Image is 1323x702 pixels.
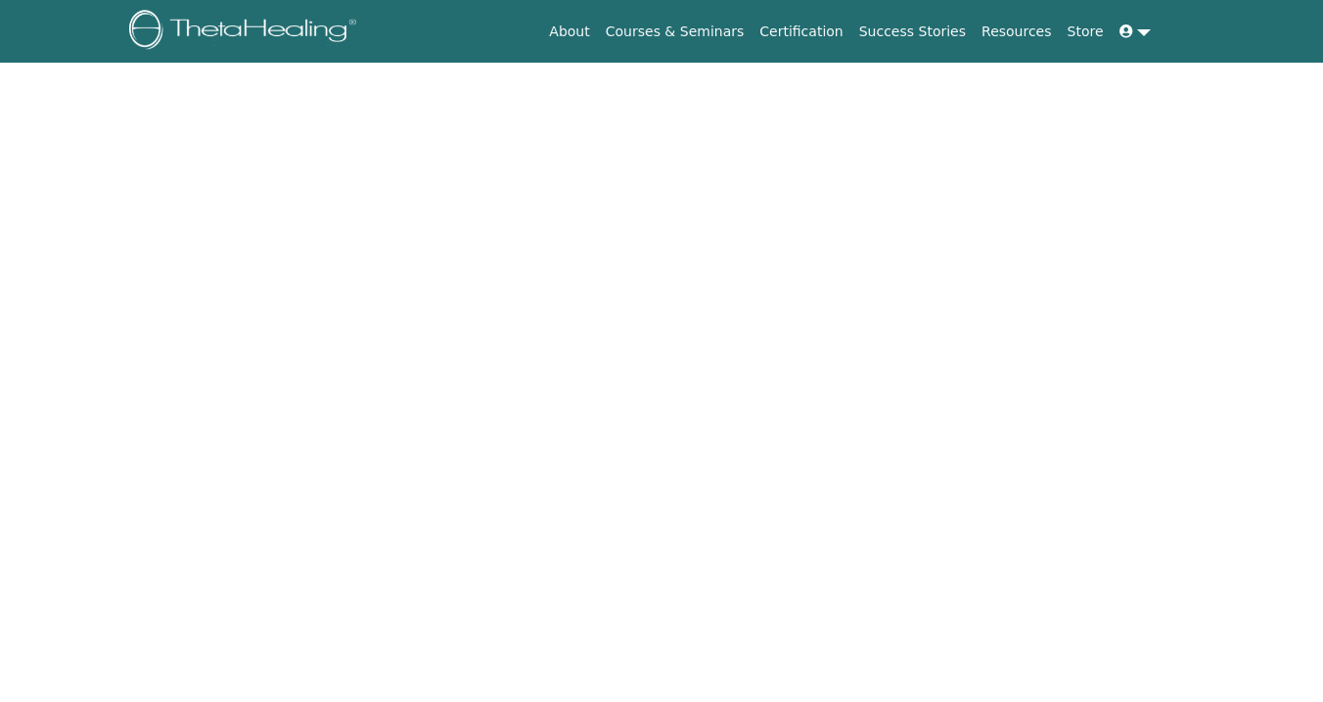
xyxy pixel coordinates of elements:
[1060,14,1112,50] a: Store
[541,14,597,50] a: About
[129,10,363,54] img: logo.png
[598,14,753,50] a: Courses & Seminars
[851,14,974,50] a: Success Stories
[974,14,1060,50] a: Resources
[752,14,850,50] a: Certification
